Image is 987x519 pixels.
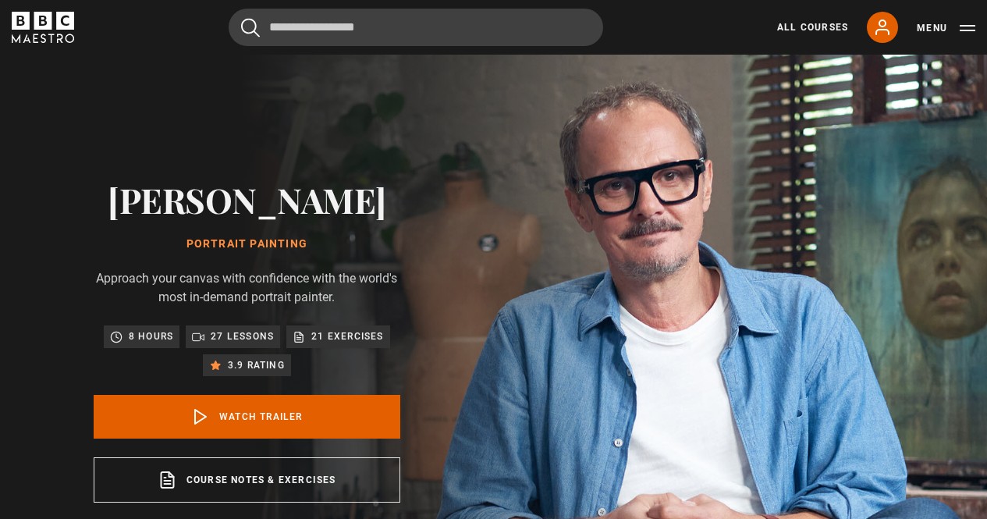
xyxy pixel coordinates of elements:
button: Toggle navigation [917,20,975,36]
p: 21 exercises [311,329,383,344]
h1: Portrait Painting [94,238,400,251]
h2: [PERSON_NAME] [94,180,400,219]
p: Approach your canvas with confidence with the world's most in-demand portrait painter. [94,269,400,307]
a: All Courses [777,20,848,34]
input: Search [229,9,603,46]
a: Watch Trailer [94,395,400,439]
p: 27 lessons [211,329,274,344]
p: 8 hours [129,329,173,344]
svg: BBC Maestro [12,12,74,43]
a: Course notes & exercises [94,457,400,503]
p: 3.9 rating [228,357,285,373]
button: Submit the search query [241,18,260,37]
